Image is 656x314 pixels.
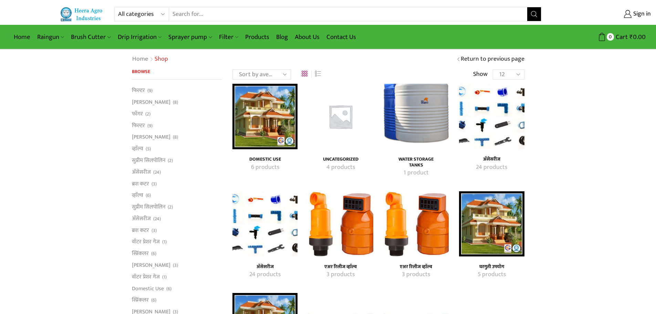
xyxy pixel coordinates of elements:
a: Home [10,29,34,45]
span: (3) [152,181,157,188]
span: Sign in [632,10,651,19]
a: फिल्टर [132,87,145,96]
a: Visit product category एअर रिलीज व्हाॅल्व [391,270,441,279]
a: Visit product category Uncategorized [315,156,365,162]
a: ब्रश कटर [132,178,149,190]
img: अ‍ॅसेसरीज [459,84,524,149]
a: Visit product category एअर रिलीज व्हाॅल्व [308,191,373,256]
a: Visit product category एअर रिलीज व्हाॅल्व [315,264,365,270]
a: Domestic Use [132,283,164,294]
a: Visit product category Domestic Use [240,156,290,162]
h4: Uncategorized [315,156,365,162]
span: (2) [168,157,173,164]
a: Return to previous page [461,55,524,64]
span: ₹ [629,32,633,42]
a: सुप्रीम सिलपोलिन [132,154,165,166]
mark: 24 products [476,163,507,172]
a: Visit product category अ‍ॅसेसरीज [240,270,290,279]
img: Domestic Use [232,84,298,149]
a: Visit product category Uncategorized [308,84,373,149]
a: About Us [291,29,323,45]
mark: 6 products [251,163,279,172]
a: Visit product category Water Storage Tanks [384,84,449,149]
span: (8) [173,99,178,106]
h4: अ‍ॅसेसरीज [240,264,290,270]
button: Search button [527,7,541,21]
a: Home [132,55,148,64]
a: फिल्टर [132,120,145,131]
span: (24) [153,215,161,222]
input: Search for... [169,7,528,21]
span: (6) [151,250,156,257]
a: Raingun [34,29,67,45]
a: Sign in [552,8,651,20]
mark: 5 products [478,270,506,279]
a: स्प्रिंकलर [132,248,149,260]
span: (8) [173,134,178,141]
a: Visit product category घरगुती उपयोग [467,270,517,279]
h4: Water Storage Tanks [391,156,441,168]
span: (2) [168,204,173,211]
a: Contact Us [323,29,360,45]
a: Visit product category Domestic Use [240,163,290,172]
a: Visit product category Uncategorized [315,163,365,172]
img: घरगुती उपयोग [459,191,524,256]
a: 0 Cart ₹0.00 [548,31,646,43]
span: (5) [146,145,151,152]
a: व्हाॅल्व [132,190,143,201]
a: अ‍ॅसेसरीज [132,213,151,224]
a: Visit product category अ‍ॅसेसरीज [467,163,517,172]
img: Uncategorized [308,84,373,149]
a: [PERSON_NAME] [132,97,170,108]
img: अ‍ॅसेसरीज [232,191,298,256]
a: Visit product category एअर रिलीज व्हाॅल्व [391,264,441,270]
a: Visit product category एअर रिलीज व्हाॅल्व [315,270,365,279]
span: (3) [152,227,157,234]
span: (9) [147,122,153,129]
a: ब्रश कटर [132,224,149,236]
a: सुप्रीम सिलपोलिन [132,201,165,213]
span: (6) [166,285,171,292]
a: Visit product category Domestic Use [232,84,298,149]
h4: Domestic Use [240,156,290,162]
a: [PERSON_NAME] [132,131,170,143]
a: वॉटर प्रेशर गेज [132,236,160,248]
img: Water Storage Tanks [384,84,449,149]
span: (2) [145,111,150,118]
a: अ‍ॅसेसरीज [132,166,151,178]
img: एअर रिलीज व्हाॅल्व [384,191,449,256]
h4: घरगुती उपयोग [467,264,517,270]
a: Visit product category Water Storage Tanks [391,156,441,168]
bdi: 0.00 [629,32,646,42]
span: (9) [147,87,153,94]
span: (1) [162,239,167,245]
mark: 1 product [404,169,429,178]
a: Blog [273,29,291,45]
span: 0 [607,33,614,40]
a: Visit product category अ‍ॅसेसरीज [240,264,290,270]
span: (6) [146,192,151,199]
h1: Shop [155,55,168,63]
span: (1) [162,274,167,281]
a: Drip Irrigation [114,29,165,45]
span: (3) [173,262,178,269]
a: Products [242,29,273,45]
a: Visit product category घरगुती उपयोग [467,264,517,270]
mark: 24 products [249,270,281,279]
a: Visit product category अ‍ॅसेसरीज [467,156,517,162]
nav: Breadcrumb [132,55,168,64]
a: Visit product category अ‍ॅसेसरीज [459,84,524,149]
h4: एअर रिलीज व्हाॅल्व [315,264,365,270]
a: Brush Cutter [67,29,114,45]
mark: 3 products [326,270,355,279]
span: Show [473,70,488,79]
span: (6) [151,297,156,304]
img: एअर रिलीज व्हाॅल्व [308,191,373,256]
select: Shop order [232,69,291,80]
mark: 3 products [402,270,430,279]
a: वॉटर प्रेशर गेज [132,271,160,283]
a: व्हाॅल्व [132,143,143,155]
span: Browse [132,68,150,75]
a: Visit product category अ‍ॅसेसरीज [232,191,298,256]
span: (24) [153,169,161,176]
